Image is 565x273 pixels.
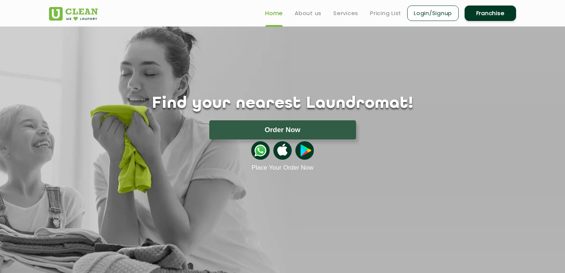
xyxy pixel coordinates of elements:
a: Services [333,9,358,18]
a: About us [295,9,321,18]
img: apple-icon.png [273,141,292,160]
a: Login/Signup [407,6,459,21]
img: UClean Laundry and Dry Cleaning [49,7,98,21]
a: Franchise [465,6,516,21]
a: Pricing List [370,9,401,18]
img: whatsappicon.png [251,141,270,160]
a: Place Your Order Now [252,164,313,171]
a: Home [265,9,283,18]
h1: Find your nearest Laundromat! [43,95,522,113]
button: Order Now [209,120,356,139]
img: playstoreicon.png [295,141,314,160]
